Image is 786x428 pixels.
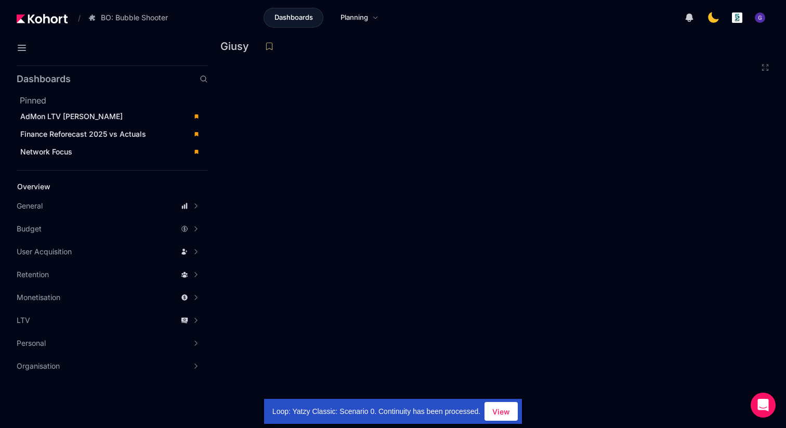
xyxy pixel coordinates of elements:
[751,393,776,418] div: Open Intercom Messenger
[70,12,81,23] span: /
[17,338,46,348] span: Personal
[492,406,510,417] span: View
[264,8,323,28] a: Dashboards
[732,12,742,23] img: logo_logo_images_1_20240607072359498299_20240828135028712857.jpeg
[484,402,518,421] button: View
[17,269,49,280] span: Retention
[20,147,72,156] span: Network Focus
[264,399,484,424] div: Loop: Yatzy Classic: Scenario 0. Continuity has been processed.
[17,182,50,191] span: Overview
[17,144,205,160] a: Network Focus
[17,74,71,84] h2: Dashboards
[83,9,179,27] button: BO: Bubble Shooter
[17,292,60,303] span: Monetisation
[274,12,313,23] span: Dashboards
[17,126,205,142] a: Finance Reforecast 2025 vs Actuals
[14,179,190,194] a: Overview
[17,361,60,371] span: Organisation
[17,224,42,234] span: Budget
[101,12,168,23] span: BO: Bubble Shooter
[20,112,123,121] span: AdMon LTV [PERSON_NAME]
[17,109,205,124] a: AdMon LTV [PERSON_NAME]
[17,247,72,257] span: User Acquisition
[20,129,146,138] span: Finance Reforecast 2025 vs Actuals
[330,8,389,28] a: Planning
[220,41,255,51] h3: Giusy
[20,94,208,107] h2: Pinned
[17,201,43,211] span: General
[17,315,30,326] span: LTV
[17,14,68,23] img: Kohort logo
[761,63,769,72] button: Fullscreen
[340,12,368,23] span: Planning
